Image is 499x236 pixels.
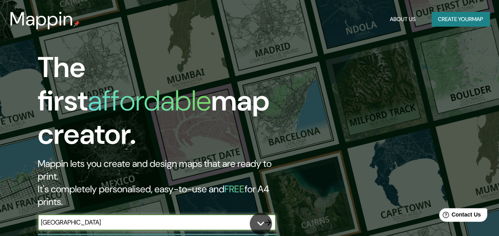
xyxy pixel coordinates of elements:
h2: Mappin lets you create and design maps that are ready to print. It's completely personalised, eas... [38,157,287,208]
input: Choose your favourite place [38,218,260,227]
h3: Mappin [10,8,73,30]
img: mappin-pin [73,21,80,27]
h1: The first map creator. [38,51,287,157]
h5: FREE [224,183,245,195]
button: About Us [387,12,419,27]
iframe: Help widget launcher [428,205,490,227]
h1: affordable [88,82,211,119]
button: Create yourmap [432,12,489,27]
